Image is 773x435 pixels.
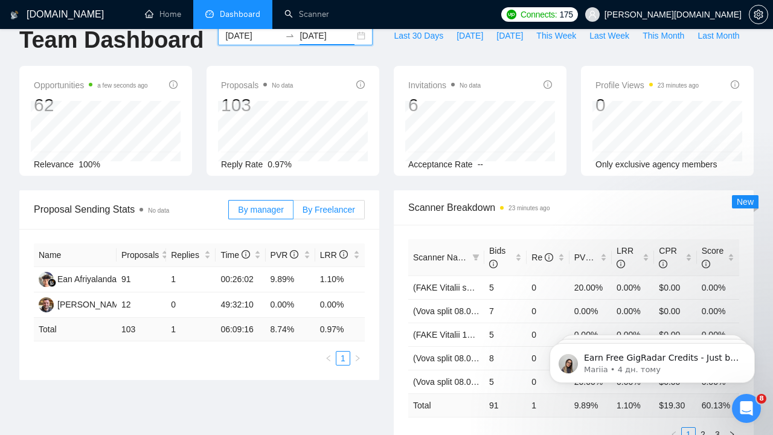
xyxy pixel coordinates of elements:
button: left [321,351,336,366]
img: upwork-logo.png [507,10,516,19]
a: (Vova split 08.07)CRM & ERP & PMS (Yes Prompt 13.08) [413,377,629,387]
span: Proposal Sending Stats [34,202,228,217]
div: 62 [34,94,148,117]
span: Last 30 Days [394,29,443,42]
td: 91 [484,393,527,417]
span: right [354,355,361,362]
td: 5 [484,323,527,346]
span: Last Month [698,29,739,42]
span: Dashboard [220,9,260,19]
span: -- [478,159,483,169]
span: filter [470,248,482,266]
span: 175 [559,8,573,21]
td: 1 [166,267,216,292]
a: (FAKE Vitalii split 14.08) Saas (NO Prompt 01.07) [413,283,599,292]
td: $0.00 [654,299,696,323]
div: 6 [408,94,481,117]
span: info-circle [702,260,710,268]
td: 0.00% [612,299,654,323]
span: info-circle [489,260,498,268]
span: filter [472,254,480,261]
a: (Vova split 08.07) Full-stack (Yes Prompt 13.08) [413,306,592,316]
span: Replies [171,248,202,262]
td: 0.00% [569,299,612,323]
td: 12 [117,292,166,318]
time: a few seconds ago [97,82,147,89]
a: setting [749,10,768,19]
td: 0.00% [697,275,739,299]
td: 0 [527,299,569,323]
button: right [350,351,365,366]
button: This Week [530,26,583,45]
span: By manager [238,205,283,214]
button: Last 30 Days [387,26,450,45]
a: VS[PERSON_NAME] [39,299,127,309]
span: CPR [659,246,677,269]
td: 1 [527,393,569,417]
td: 0.00% [315,292,365,318]
a: (Vova split 08.07) Saas (YES Prompt 13.08) [413,353,578,363]
td: 0.00% [697,299,739,323]
span: Scanner Name [413,253,469,262]
a: searchScanner [284,9,329,19]
td: 49:32:10 [216,292,265,318]
span: Bids [489,246,505,269]
span: info-circle [356,80,365,89]
time: 23 minutes ago [508,205,550,211]
td: $0.00 [654,275,696,299]
span: 8 [757,394,766,404]
span: Profile Views [595,78,699,92]
h1: Team Dashboard [19,26,204,54]
span: Opportunities [34,78,148,92]
th: Name [34,243,117,267]
td: 7 [484,299,527,323]
button: setting [749,5,768,24]
span: Only exclusive agency members [595,159,717,169]
td: 1.10 % [612,393,654,417]
a: EAEan Afriyalanda [39,274,117,283]
span: [DATE] [457,29,483,42]
span: user [588,10,597,19]
img: EA [39,272,54,287]
th: Proposals [117,243,166,267]
span: info-circle [339,250,348,259]
td: 0.00% [612,275,654,299]
span: info-circle [169,80,178,89]
td: 0 [527,275,569,299]
span: PVR [574,253,603,262]
span: Proposals [221,78,293,92]
th: Replies [166,243,216,267]
span: Scanner Breakdown [408,200,739,215]
span: By Freelancer [303,205,355,214]
td: 60.13 % [697,393,739,417]
span: Score [702,246,724,269]
td: 9.89 % [569,393,612,417]
span: swap-right [285,31,295,40]
td: 0 [527,323,569,346]
span: Invitations [408,78,481,92]
span: This Month [643,29,684,42]
td: Total [408,393,484,417]
span: 100% [79,159,100,169]
td: 0.97 % [315,318,365,341]
span: LRR [617,246,633,269]
td: 5 [484,370,527,393]
span: No data [272,82,293,89]
span: This Week [536,29,576,42]
span: [DATE] [496,29,523,42]
span: No data [148,207,169,214]
time: 23 minutes ago [658,82,699,89]
span: to [285,31,295,40]
span: LRR [320,250,348,260]
td: 8.74 % [266,318,315,341]
td: 20.00% [569,275,612,299]
span: Time [220,250,249,260]
span: info-circle [544,80,552,89]
span: info-circle [731,80,739,89]
td: 5 [484,275,527,299]
a: 1 [336,352,350,365]
span: Proposals [121,248,159,262]
div: 0 [595,94,699,117]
